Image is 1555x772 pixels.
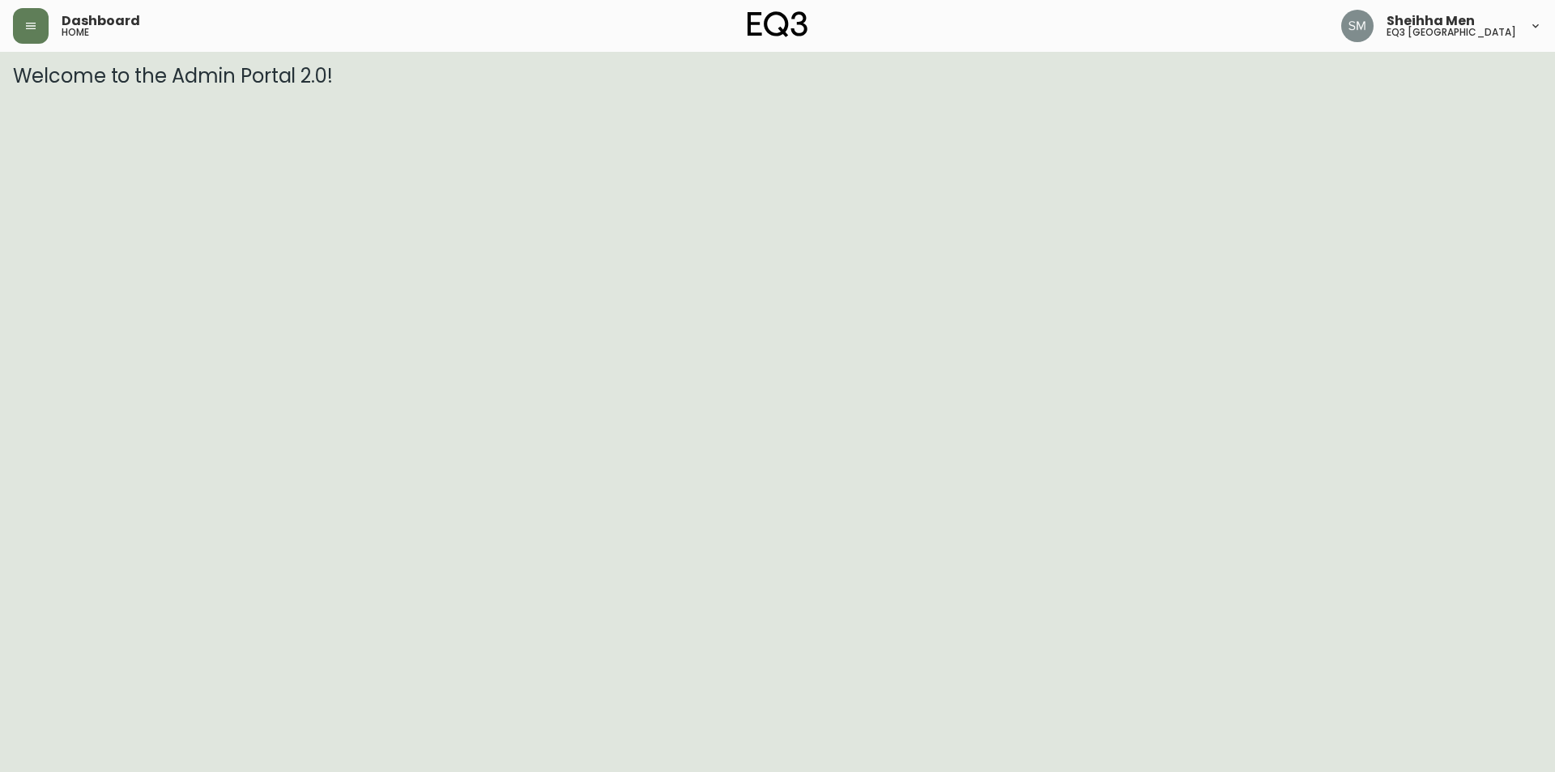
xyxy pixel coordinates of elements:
img: logo [748,11,807,37]
h3: Welcome to the Admin Portal 2.0! [13,65,1542,87]
h5: home [62,28,89,37]
span: Sheihha Men [1387,15,1475,28]
span: Dashboard [62,15,140,28]
h5: eq3 [GEOGRAPHIC_DATA] [1387,28,1516,37]
img: cfa6f7b0e1fd34ea0d7b164297c1067f [1341,10,1374,42]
